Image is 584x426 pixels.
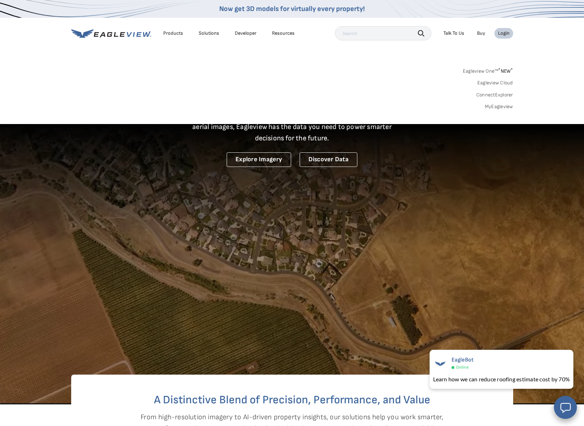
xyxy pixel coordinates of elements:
[485,103,513,110] a: MyEagleview
[498,30,510,37] div: Login
[554,396,577,419] button: Open chat window
[199,30,219,37] div: Solutions
[235,30,256,37] a: Developer
[335,26,431,40] input: Search
[300,152,357,167] a: Discover Data
[100,394,485,406] h2: A Distinctive Blend of Precision, Performance, and Value
[477,30,485,37] a: Buy
[456,365,469,370] span: Online
[227,152,291,167] a: Explore Imagery
[452,357,474,363] span: EagleBot
[476,92,513,98] a: ConnectExplorer
[184,110,401,144] p: A new era starts here. Built on more than 3.5 billion high-resolution aerial images, Eagleview ha...
[477,80,513,86] a: Eagleview Cloud
[463,66,513,74] a: Eagleview One™*NEW*
[433,375,570,383] div: Learn how we can reduce roofing estimate cost by 70%
[163,30,183,37] div: Products
[498,68,513,74] span: NEW
[443,30,464,37] div: Talk To Us
[219,5,365,13] a: Now get 3D models for virtually every property!
[433,357,447,371] img: EagleBot
[272,30,295,37] div: Resources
